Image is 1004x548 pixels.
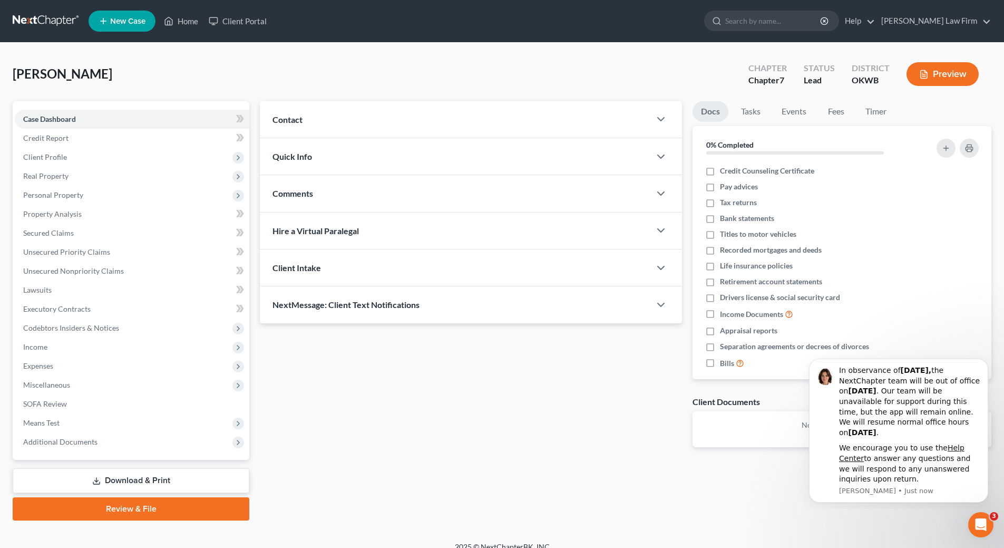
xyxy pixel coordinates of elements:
a: Lawsuits [15,281,249,300]
a: Events [773,101,815,122]
input: Search by name... [725,11,822,31]
div: Chapter [748,74,787,86]
a: Help [840,12,875,31]
span: 3 [990,512,998,521]
span: [PERSON_NAME] [13,66,112,81]
a: Property Analysis [15,205,249,224]
span: Unsecured Priority Claims [23,247,110,256]
span: Property Analysis [23,209,82,218]
a: SOFA Review [15,395,249,414]
a: Timer [857,101,895,122]
a: [PERSON_NAME] Law Firm [876,12,991,31]
span: Means Test [23,418,60,427]
a: Tasks [733,101,769,122]
span: Case Dashboard [23,114,76,123]
a: Unsecured Nonpriority Claims [15,262,249,281]
span: Miscellaneous [23,380,70,389]
span: Credit Report [23,133,69,142]
span: Appraisal reports [720,325,777,336]
span: NextMessage: Client Text Notifications [272,300,420,310]
span: Quick Info [272,151,312,161]
span: Comments [272,188,313,198]
strong: 0% Completed [706,140,754,149]
iframe: Intercom live chat [968,512,993,537]
span: Recorded mortgages and deeds [720,245,822,255]
p: No client documents yet. [701,420,983,430]
a: Secured Claims [15,224,249,243]
span: Client Intake [272,263,321,273]
span: SOFA Review [23,399,67,408]
span: Income Documents [720,309,783,320]
span: Client Profile [23,152,67,161]
a: Client Portal [203,12,272,31]
span: Bank statements [720,213,774,224]
span: Unsecured Nonpriority Claims [23,266,124,275]
div: Status [804,62,835,74]
span: New Case [110,17,145,25]
span: Additional Documents [23,437,98,446]
a: Fees [819,101,853,122]
a: Unsecured Priority Claims [15,243,249,262]
span: Credit Counseling Certificate [720,166,814,176]
span: Bills [720,358,734,369]
span: Codebtors Insiders & Notices [23,323,119,332]
a: Case Dashboard [15,110,249,129]
a: Review & File [13,497,249,521]
a: Home [159,12,203,31]
span: Contact [272,114,303,124]
a: Credit Report [15,129,249,148]
span: Retirement account statements [720,276,822,287]
div: Client Documents [693,396,760,407]
span: Tax returns [720,197,757,208]
span: Life insurance policies [720,261,793,271]
span: Drivers license & social security card [720,292,840,303]
span: Real Property [23,171,69,180]
span: Lawsuits [23,285,52,294]
span: Income [23,342,47,351]
span: Titles to motor vehicles [720,229,796,239]
span: Personal Property [23,190,83,199]
span: 7 [779,75,784,85]
span: Executory Contracts [23,304,91,313]
a: Executory Contracts [15,300,249,319]
div: Lead [804,74,835,86]
iframe: Intercom notifications message [793,349,1004,509]
a: Download & Print [13,468,249,493]
span: Hire a Virtual Paralegal [272,226,359,236]
span: Separation agreements or decrees of divorces [720,341,869,352]
div: District [852,62,890,74]
div: OKWB [852,74,890,86]
span: Secured Claims [23,228,74,237]
button: Preview [906,62,979,86]
a: Docs [693,101,728,122]
div: Chapter [748,62,787,74]
span: Pay advices [720,181,758,192]
span: Expenses [23,361,53,370]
